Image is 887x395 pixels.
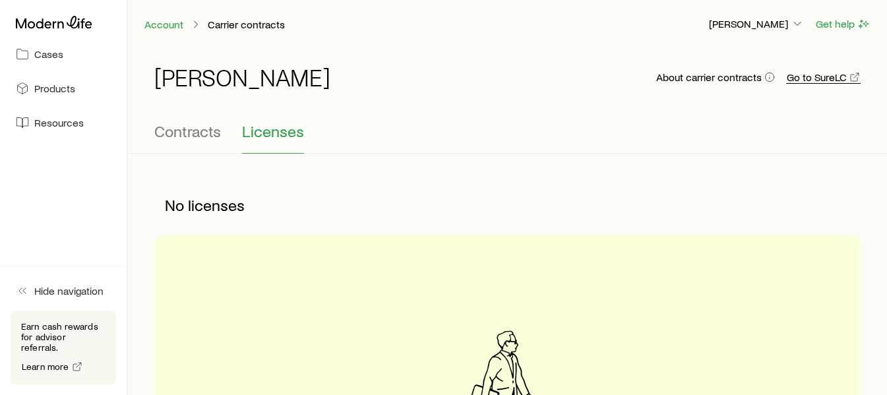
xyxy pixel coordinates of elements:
h1: [PERSON_NAME] [154,64,330,90]
span: Hide navigation [34,284,104,297]
span: Learn more [22,362,69,371]
div: Contracting sub-page tabs [154,122,861,154]
span: Cases [34,47,63,61]
p: Carrier contracts [208,18,285,31]
button: [PERSON_NAME] [708,16,805,32]
a: Go to SureLC [786,71,861,84]
span: No [165,196,184,214]
p: [PERSON_NAME] [709,17,804,30]
span: Licenses [242,122,304,140]
span: Resources [34,116,84,129]
p: Earn cash rewards for advisor referrals. [21,321,106,353]
a: Account [144,18,184,31]
span: Contracts [154,122,221,140]
span: licenses [188,196,245,214]
div: Earn cash rewards for advisor referrals.Learn more [11,311,116,384]
a: Products [11,74,116,103]
button: Hide navigation [11,276,116,305]
a: Resources [11,108,116,137]
button: About carrier contracts [656,71,776,84]
span: Products [34,82,75,95]
a: Cases [11,40,116,69]
button: Get help [815,16,871,32]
